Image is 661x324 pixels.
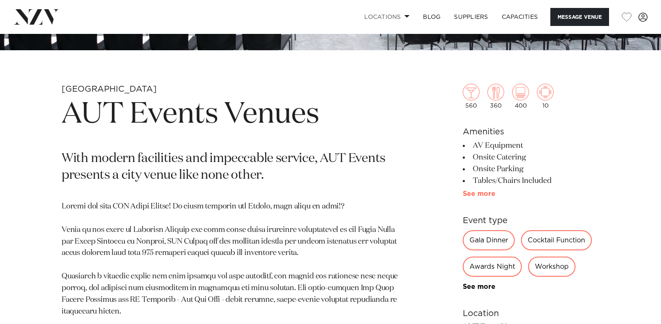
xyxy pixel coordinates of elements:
img: cocktail.png [463,84,480,100]
li: AV Equipment [463,140,599,152]
img: meeting.png [537,84,554,100]
h6: Amenities [463,126,599,138]
li: Onsite Parking [463,163,599,175]
h6: Event type [463,214,599,227]
a: Locations [358,8,416,26]
p: With modern facilities and impeccable service, AUT Events presents a city venue like none other. [62,151,403,184]
li: Onsite Catering [463,152,599,163]
div: 360 [487,84,504,109]
div: Awards Night [463,257,522,277]
div: Workshop [528,257,575,277]
h1: AUT Events Venues [62,95,403,134]
img: nzv-logo.png [13,9,59,24]
a: Capacities [495,8,545,26]
a: BLOG [416,8,447,26]
div: Cocktail Function [521,230,592,250]
div: 560 [463,84,480,109]
small: [GEOGRAPHIC_DATA] [62,85,157,93]
img: dining.png [487,84,504,100]
div: 10 [537,84,554,109]
img: theatre.png [512,84,529,100]
a: SUPPLIERS [447,8,495,26]
li: Tables/Chairs Included [463,175,599,187]
button: Message Venue [550,8,609,26]
div: Gala Dinner [463,230,515,250]
h6: Location [463,307,599,320]
div: 400 [512,84,529,109]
